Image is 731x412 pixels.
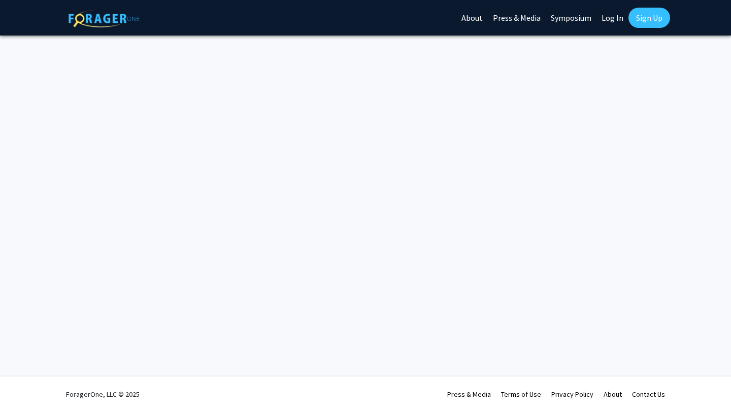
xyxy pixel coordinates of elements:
a: Terms of Use [501,390,541,399]
a: Sign Up [628,8,670,28]
div: ForagerOne, LLC © 2025 [66,376,140,412]
a: Contact Us [632,390,665,399]
img: ForagerOne Logo [69,10,140,27]
a: About [604,390,622,399]
a: Press & Media [447,390,491,399]
a: Privacy Policy [551,390,593,399]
